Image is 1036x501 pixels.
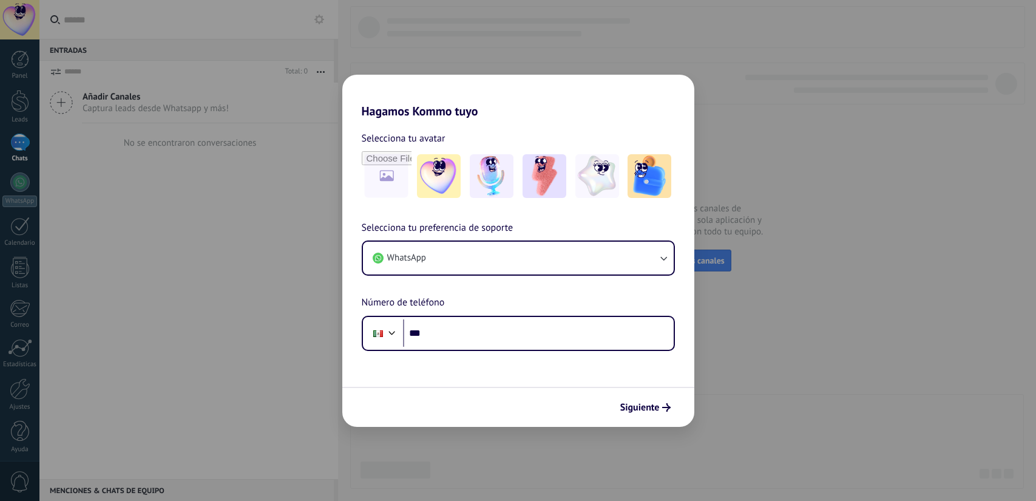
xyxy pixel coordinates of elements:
span: WhatsApp [387,252,426,264]
img: -2.jpeg [470,154,513,198]
button: Siguiente [615,397,676,418]
h2: Hagamos Kommo tuyo [342,75,694,118]
div: Mexico: + 52 [367,321,390,346]
img: -1.jpeg [417,154,461,198]
span: Selecciona tu avatar [362,131,445,146]
img: -4.jpeg [575,154,619,198]
img: -3.jpeg [523,154,566,198]
span: Selecciona tu preferencia de soporte [362,220,513,236]
span: Siguiente [620,403,660,412]
span: Número de teléfono [362,295,445,311]
img: -5.jpeg [628,154,671,198]
button: WhatsApp [363,242,674,274]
